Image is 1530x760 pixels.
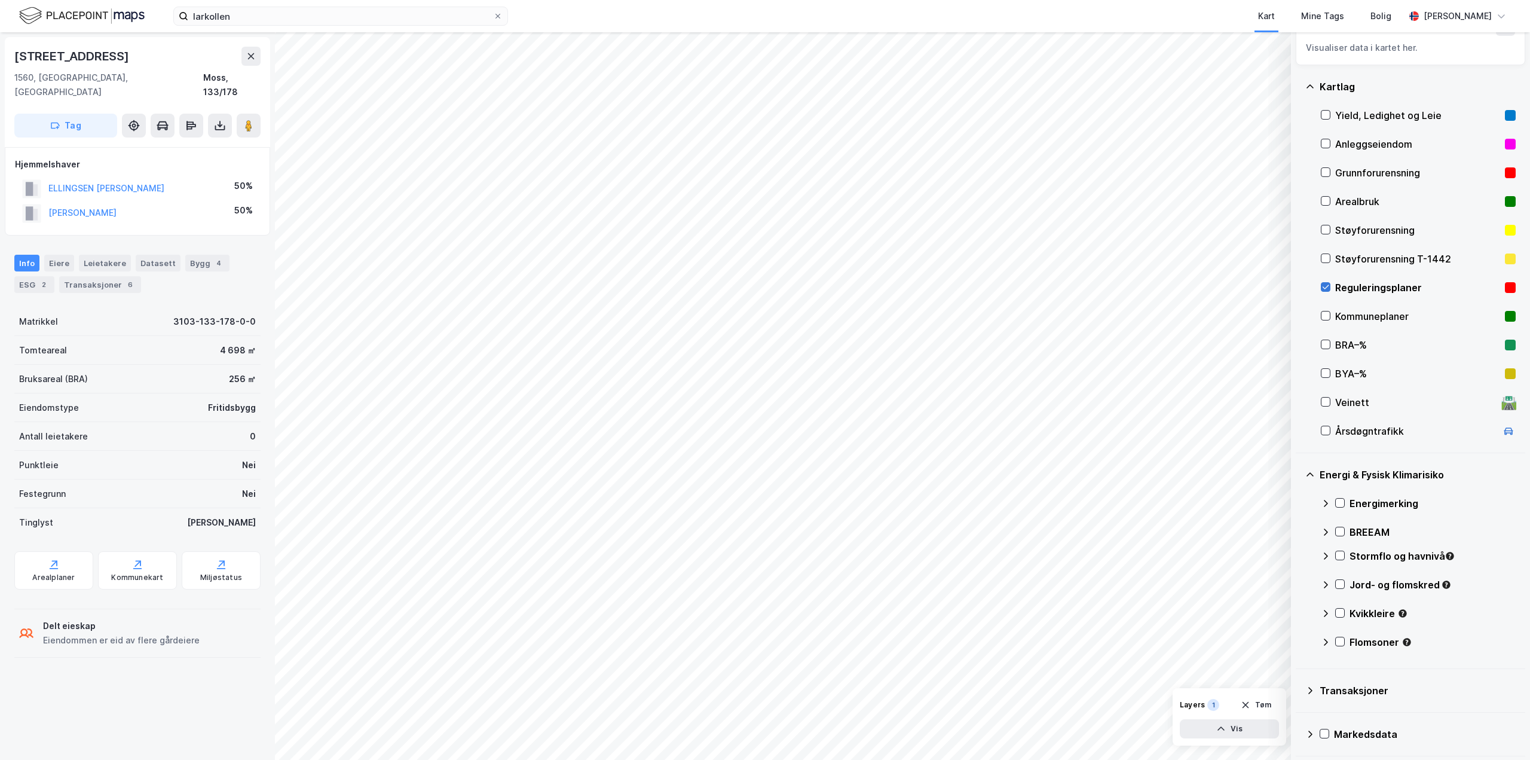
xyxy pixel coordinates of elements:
[1424,9,1492,23] div: [PERSON_NAME]
[14,255,39,271] div: Info
[1335,223,1500,237] div: Støyforurensning
[1445,551,1455,561] div: Tooltip anchor
[213,257,225,269] div: 4
[19,5,145,26] img: logo.f888ab2527a4732fd821a326f86c7f29.svg
[1334,727,1516,741] div: Markedsdata
[19,315,58,329] div: Matrikkel
[1350,635,1516,649] div: Flomsoner
[1180,719,1279,738] button: Vis
[1335,252,1500,266] div: Støyforurensning T-1442
[1335,424,1497,438] div: Årsdøgntrafikk
[1470,703,1530,760] div: Kontrollprogram for chat
[1501,395,1517,410] div: 🛣️
[1350,496,1516,511] div: Energimerking
[124,279,136,291] div: 6
[234,179,253,193] div: 50%
[38,279,50,291] div: 2
[173,315,256,329] div: 3103-133-178-0-0
[1180,700,1205,710] div: Layers
[1301,9,1344,23] div: Mine Tags
[208,401,256,415] div: Fritidsbygg
[14,276,54,293] div: ESG
[1441,579,1452,590] div: Tooltip anchor
[229,372,256,386] div: 256 ㎡
[43,619,200,633] div: Delt eieskap
[14,71,203,99] div: 1560, [GEOGRAPHIC_DATA], [GEOGRAPHIC_DATA]
[203,71,261,99] div: Moss, 133/178
[1320,683,1516,698] div: Transaksjoner
[1335,137,1500,151] div: Anleggseiendom
[1320,80,1516,94] div: Kartlag
[14,47,131,66] div: [STREET_ADDRESS]
[234,203,253,218] div: 50%
[1258,9,1275,23] div: Kart
[14,114,117,138] button: Tag
[43,633,200,648] div: Eiendommen er eid av flere gårdeiere
[1335,338,1500,352] div: BRA–%
[242,487,256,501] div: Nei
[19,429,88,444] div: Antall leietakere
[1335,309,1500,323] div: Kommuneplaner
[79,255,131,271] div: Leietakere
[250,429,256,444] div: 0
[19,515,53,530] div: Tinglyst
[1370,9,1391,23] div: Bolig
[1350,525,1516,539] div: BREEAM
[1397,608,1408,619] div: Tooltip anchor
[1335,194,1500,209] div: Arealbruk
[220,343,256,358] div: 4 698 ㎡
[1470,703,1530,760] iframe: Chat Widget
[19,372,88,386] div: Bruksareal (BRA)
[19,343,67,358] div: Tomteareal
[1207,699,1219,711] div: 1
[32,573,75,582] div: Arealplaner
[19,487,66,501] div: Festegrunn
[200,573,242,582] div: Miljøstatus
[19,458,59,472] div: Punktleie
[185,255,229,271] div: Bygg
[1335,280,1500,295] div: Reguleringsplaner
[136,255,180,271] div: Datasett
[1350,606,1516,621] div: Kvikkleire
[1306,41,1515,55] div: Visualiser data i kartet her.
[15,157,260,172] div: Hjemmelshaver
[59,276,141,293] div: Transaksjoner
[1335,166,1500,180] div: Grunnforurensning
[19,401,79,415] div: Eiendomstype
[187,515,256,530] div: [PERSON_NAME]
[242,458,256,472] div: Nei
[188,7,493,25] input: Søk på adresse, matrikkel, gårdeiere, leietakere eller personer
[1402,637,1412,648] div: Tooltip anchor
[1233,695,1279,715] button: Tøm
[1320,468,1516,482] div: Energi & Fysisk Klimarisiko
[1335,108,1500,123] div: Yield, Ledighet og Leie
[1350,578,1516,592] div: Jord- og flomskred
[44,255,74,271] div: Eiere
[111,573,163,582] div: Kommunekart
[1335,367,1500,381] div: BYA–%
[1350,549,1516,563] div: Stormflo og havnivå
[1335,395,1497,410] div: Veinett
